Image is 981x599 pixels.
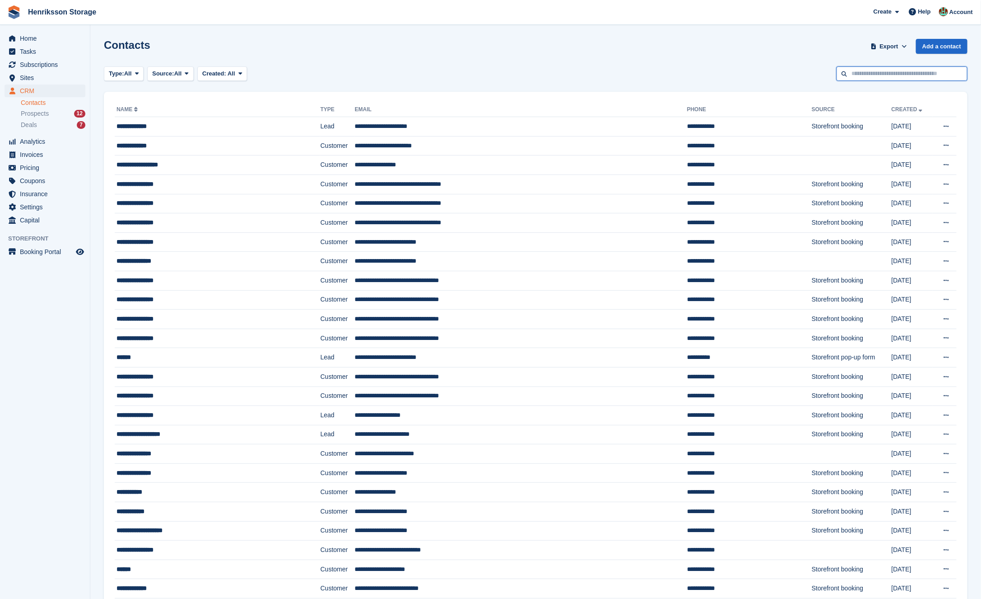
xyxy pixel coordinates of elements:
[892,106,925,113] a: Created
[228,70,235,77] span: All
[20,32,74,45] span: Home
[5,32,85,45] a: menu
[320,521,355,541] td: Customer
[5,58,85,71] a: menu
[812,560,892,579] td: Storefront booking
[812,579,892,599] td: Storefront booking
[892,117,933,137] td: [DATE]
[320,117,355,137] td: Lead
[320,194,355,213] td: Customer
[320,290,355,310] td: Customer
[812,483,892,502] td: Storefront booking
[124,69,132,78] span: All
[74,110,85,118] div: 12
[5,135,85,148] a: menu
[20,58,74,71] span: Subscriptions
[320,444,355,464] td: Customer
[21,99,85,107] a: Contacts
[812,232,892,252] td: Storefront booking
[892,444,933,464] td: [DATE]
[892,502,933,522] td: [DATE]
[869,39,909,54] button: Export
[104,66,144,81] button: Type: All
[21,109,49,118] span: Prospects
[5,175,85,187] a: menu
[812,117,892,137] td: Storefront booking
[320,136,355,156] td: Customer
[812,387,892,406] td: Storefront booking
[874,7,892,16] span: Create
[892,290,933,310] td: [DATE]
[812,329,892,348] td: Storefront booking
[20,148,74,161] span: Invoices
[812,521,892,541] td: Storefront booking
[892,387,933,406] td: [DATE]
[20,161,74,174] span: Pricing
[892,425,933,444] td: [DATE]
[812,213,892,233] td: Storefront booking
[892,175,933,194] td: [DATE]
[320,425,355,444] td: Lead
[20,214,74,226] span: Capital
[320,579,355,599] td: Customer
[687,103,812,117] th: Phone
[892,463,933,483] td: [DATE]
[5,161,85,174] a: menu
[892,156,933,175] td: [DATE]
[5,245,85,258] a: menu
[812,367,892,387] td: Storefront booking
[892,541,933,560] td: [DATE]
[892,136,933,156] td: [DATE]
[812,425,892,444] td: Storefront booking
[152,69,174,78] span: Source:
[109,69,124,78] span: Type:
[320,463,355,483] td: Customer
[892,329,933,348] td: [DATE]
[892,271,933,290] td: [DATE]
[21,109,85,118] a: Prospects 12
[117,106,140,113] a: Name
[320,406,355,425] td: Lead
[5,148,85,161] a: menu
[24,5,100,19] a: Henriksson Storage
[20,135,74,148] span: Analytics
[892,252,933,271] td: [DATE]
[20,71,74,84] span: Sites
[812,194,892,213] td: Storefront booking
[147,66,194,81] button: Source: All
[892,521,933,541] td: [DATE]
[949,8,973,17] span: Account
[5,45,85,58] a: menu
[320,367,355,387] td: Customer
[320,232,355,252] td: Customer
[892,483,933,502] td: [DATE]
[892,232,933,252] td: [DATE]
[8,234,90,243] span: Storefront
[320,175,355,194] td: Customer
[892,579,933,599] td: [DATE]
[320,310,355,329] td: Customer
[320,252,355,271] td: Customer
[5,188,85,200] a: menu
[320,541,355,560] td: Customer
[20,45,74,58] span: Tasks
[812,348,892,368] td: Storefront pop-up form
[5,214,85,226] a: menu
[202,70,226,77] span: Created:
[5,85,85,97] a: menu
[77,121,85,129] div: 7
[320,156,355,175] td: Customer
[320,213,355,233] td: Customer
[320,560,355,579] td: Customer
[104,39,150,51] h1: Contacts
[21,121,37,129] span: Deals
[916,39,967,54] a: Add a contact
[174,69,182,78] span: All
[320,387,355,406] td: Customer
[320,271,355,290] td: Customer
[20,85,74,97] span: CRM
[812,175,892,194] td: Storefront booking
[812,290,892,310] td: Storefront booking
[812,502,892,522] td: Storefront booking
[20,175,74,187] span: Coupons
